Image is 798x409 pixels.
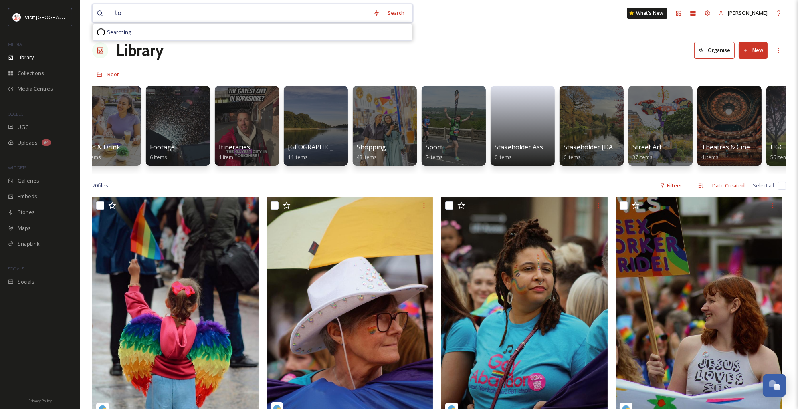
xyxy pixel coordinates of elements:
span: [PERSON_NAME] [728,9,768,16]
span: Embeds [18,193,37,200]
span: Shopping [357,143,386,151]
span: 0 items [495,153,512,161]
span: SnapLink [18,240,40,248]
span: Searching [107,28,131,36]
span: Media Centres [18,85,53,93]
span: 14 items [288,153,308,161]
span: COLLECT [8,111,25,117]
button: Open Chat [763,374,786,397]
span: WIDGETS [8,165,26,171]
a: Stakeholder [DATE]6 items [564,143,623,161]
span: Itineraries [219,143,250,151]
a: Theatres & Cinemas4 items [701,143,762,161]
span: Root [107,71,119,78]
span: Privacy Policy [28,398,52,403]
span: Stakeholder [DATE] [564,143,623,151]
a: Library [116,38,164,62]
a: Itineraries1 item [219,143,250,161]
span: 56 items [770,153,790,161]
span: 6 items [564,153,581,161]
span: 7 items [426,153,443,161]
input: Search your library [111,4,369,22]
span: Street Art [632,143,662,151]
span: 4 items [701,153,719,161]
span: Stories [18,208,35,216]
div: Filters [656,178,686,193]
span: Maps [18,224,31,232]
a: Footage6 items [150,143,175,161]
span: MEDIA [8,41,22,47]
span: Visit [GEOGRAPHIC_DATA] [25,13,87,21]
a: Food & Drink65 items [81,143,120,161]
span: Socials [18,278,34,286]
a: Street Art37 items [632,143,662,161]
span: Theatres & Cinemas [701,143,762,151]
a: What's New [627,8,667,19]
a: [GEOGRAPHIC_DATA]14 items [288,143,352,161]
span: Collections [18,69,44,77]
span: 43 items [357,153,377,161]
button: Organise [694,42,735,58]
div: 94 [42,139,51,146]
div: Date Created [708,178,749,193]
span: [GEOGRAPHIC_DATA] [288,143,352,151]
a: Privacy Policy [28,395,52,405]
span: 1 item [219,153,233,161]
a: [PERSON_NAME] [715,5,772,21]
span: 6 items [150,153,167,161]
span: 70 file s [92,182,108,189]
a: Organise [694,42,739,58]
span: Food & Drink [81,143,120,151]
a: Sport7 items [426,143,443,161]
button: New [739,42,768,58]
span: SOCIALS [8,266,24,272]
span: UGC [18,123,28,131]
span: Footage [150,143,175,151]
span: Stakeholder Assets [495,143,552,151]
div: Search [384,5,408,21]
a: Root [107,69,119,79]
span: 37 items [632,153,653,161]
span: Sport [426,143,442,151]
img: download%20(3).png [13,13,21,21]
span: Galleries [18,177,39,185]
span: Select all [753,182,774,189]
a: Shopping43 items [357,143,386,161]
span: Uploads [18,139,38,147]
span: Library [18,54,34,61]
a: Stakeholder Assets0 items [495,143,552,161]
